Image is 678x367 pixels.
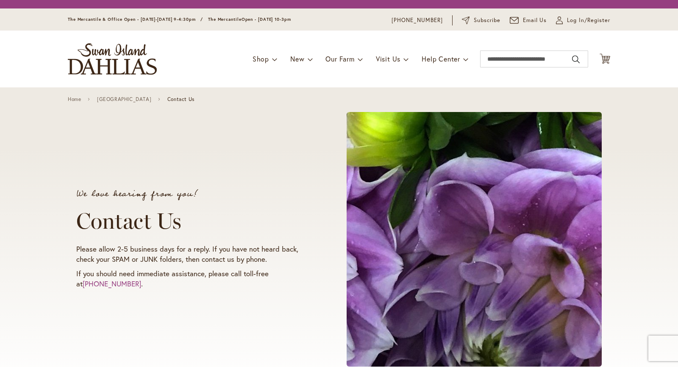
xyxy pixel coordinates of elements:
p: Please allow 2-5 business days for a reply. If you have not heard back, check your SPAM or JUNK f... [76,244,314,264]
button: Search [572,53,580,66]
h1: Contact Us [76,208,314,234]
span: Email Us [523,16,547,25]
a: [PHONE_NUMBER] [392,16,443,25]
span: Help Center [422,54,460,63]
a: store logo [68,43,157,75]
span: Subscribe [474,16,500,25]
span: Our Farm [325,54,354,63]
span: New [290,54,304,63]
span: Log In/Register [567,16,610,25]
a: [GEOGRAPHIC_DATA] [97,96,151,102]
span: Visit Us [376,54,400,63]
span: Shop [253,54,269,63]
p: We love hearing from you! [76,190,314,198]
span: Contact Us [167,96,195,102]
a: Email Us [510,16,547,25]
span: Open - [DATE] 10-3pm [242,17,291,22]
p: If you should need immediate assistance, please call toll-free at . [76,269,314,289]
a: Home [68,96,81,102]
a: Subscribe [462,16,500,25]
a: [PHONE_NUMBER] [83,279,141,289]
a: Log In/Register [556,16,610,25]
span: The Mercantile & Office Open - [DATE]-[DATE] 9-4:30pm / The Mercantile [68,17,242,22]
